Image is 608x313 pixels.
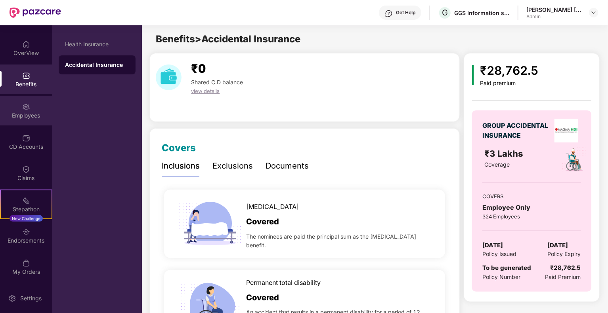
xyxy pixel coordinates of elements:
[591,9,597,16] img: svg+xml;base64,PHN2ZyBpZD0iRHJvcGRvd24tMzJ4MzIiIHhtbG5zPSJodHRwOi8vd3d3LnczLm9yZy8yMDAwL3N2ZyIgd2...
[246,216,279,228] span: Covered
[10,215,43,222] div: New Challenge
[482,273,520,280] span: Policy Number
[162,140,196,156] div: Covers
[246,202,299,212] span: [MEDICAL_DATA]
[561,147,587,173] img: policyIcon
[548,241,568,250] span: [DATE]
[65,41,129,47] div: Health Insurance
[22,72,30,80] img: svg+xml;base64,PHN2ZyBpZD0iQmVuZWZpdHMiIHhtbG5zPSJodHRwOi8vd3d3LnczLm9yZy8yMDAwL3N2ZyIgd2lkdGg9Ij...
[191,79,243,85] span: Shared C.D balance
[526,6,582,13] div: [PERSON_NAME] [PERSON_NAME]
[545,273,581,281] span: Paid Premium
[156,64,182,90] img: download
[22,197,30,205] img: svg+xml;base64,PHN2ZyB4bWxucz0iaHR0cDovL3d3dy53My5vcmcvMjAwMC9zdmciIHdpZHRoPSIyMSIgaGVpZ2h0PSIyMC...
[482,192,581,200] div: COVERS
[396,9,415,16] div: Get Help
[442,8,448,17] span: G
[10,8,61,18] img: New Pazcare Logo
[22,259,30,267] img: svg+xml;base64,PHN2ZyBpZD0iTXlfT3JkZXJzIiBkYXRhLW5hbWU9Ik15IE9yZGVycyIgeG1sbnM9Imh0dHA6Ly93d3cudz...
[22,103,30,111] img: svg+xml;base64,PHN2ZyBpZD0iRW1wbG95ZWVzIiB4bWxucz0iaHR0cDovL3d3dy53My5vcmcvMjAwMC9zdmciIHdpZHRoPS...
[526,13,582,20] div: Admin
[480,61,539,80] div: ₹28,762.5
[266,160,309,172] div: Documents
[482,241,503,250] span: [DATE]
[485,148,526,159] span: ₹3 Lakhs
[554,119,578,142] img: insurerLogo
[65,61,129,69] div: Accidental Insurance
[485,161,510,168] span: Coverage
[8,294,16,302] img: svg+xml;base64,PHN2ZyBpZD0iU2V0dGluZy0yMHgyMCIgeG1sbnM9Imh0dHA6Ly93d3cudzMub3JnLzIwMDAvc3ZnIiB3aW...
[191,61,206,76] span: ₹0
[551,263,581,273] div: ₹28,762.5
[480,80,539,87] div: Paid premium
[191,88,220,94] span: view details
[482,264,531,271] span: To be generated
[482,203,581,212] div: Employee Only
[162,160,200,172] div: Inclusions
[18,294,44,302] div: Settings
[548,250,581,258] span: Policy Expiry
[22,165,30,173] img: svg+xml;base64,PHN2ZyBpZD0iQ2xhaW0iIHhtbG5zPSJodHRwOi8vd3d3LnczLm9yZy8yMDAwL3N2ZyIgd2lkdGg9IjIwIi...
[482,212,581,220] div: 324 Employees
[385,9,393,17] img: svg+xml;base64,PHN2ZyBpZD0iSGVscC0zMngzMiIgeG1sbnM9Imh0dHA6Ly93d3cudzMub3JnLzIwMDAvc3ZnIiB3aWR0aD...
[482,250,516,258] span: Policy Issued
[246,278,321,288] span: Permanent total disability
[22,228,30,236] img: svg+xml;base64,PHN2ZyBpZD0iRW5kb3JzZW1lbnRzIiB4bWxucz0iaHR0cDovL3d3dy53My5vcmcvMjAwMC9zdmciIHdpZH...
[22,134,30,142] img: svg+xml;base64,PHN2ZyBpZD0iQ0RfQWNjb3VudHMiIGRhdGEtbmFtZT0iQ0QgQWNjb3VudHMiIHhtbG5zPSJodHRwOi8vd3...
[246,232,433,250] span: The nominees are paid the principal sum as the [MEDICAL_DATA] benefit.
[472,65,474,85] img: icon
[1,205,52,213] div: Stepathon
[482,121,552,140] div: GROUP ACCIDENTAL INSURANCE
[22,40,30,48] img: svg+xml;base64,PHN2ZyBpZD0iSG9tZSIgeG1sbnM9Imh0dHA6Ly93d3cudzMub3JnLzIwMDAvc3ZnIiB3aWR0aD0iMjAiIG...
[454,9,510,17] div: GGS Information services private limited
[176,190,245,258] img: icon
[212,160,253,172] div: Exclusions
[246,292,279,304] span: Covered
[156,33,300,45] span: Benefits > Accidental Insurance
